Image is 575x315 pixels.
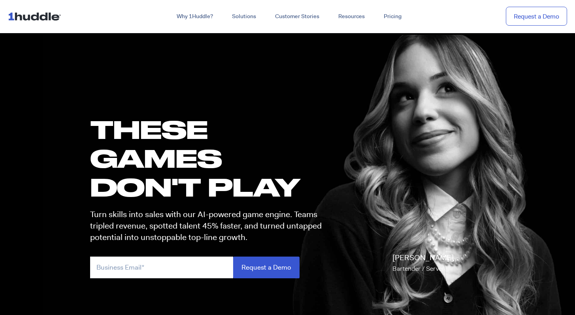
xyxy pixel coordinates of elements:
img: ... [8,9,64,24]
p: [PERSON_NAME] [392,252,454,274]
a: Pricing [374,9,411,24]
a: Request a Demo [506,7,567,26]
a: Solutions [222,9,266,24]
input: Request a Demo [233,257,300,278]
input: Business Email* [90,257,233,278]
a: Why 1Huddle? [167,9,222,24]
a: Customer Stories [266,9,329,24]
p: Turn skills into sales with our AI-powered game engine. Teams tripled revenue, spotted talent 45%... [90,209,329,244]
a: Resources [329,9,374,24]
span: Bartender / Server [392,264,444,273]
h1: these GAMES DON'T PLAY [90,115,329,202]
